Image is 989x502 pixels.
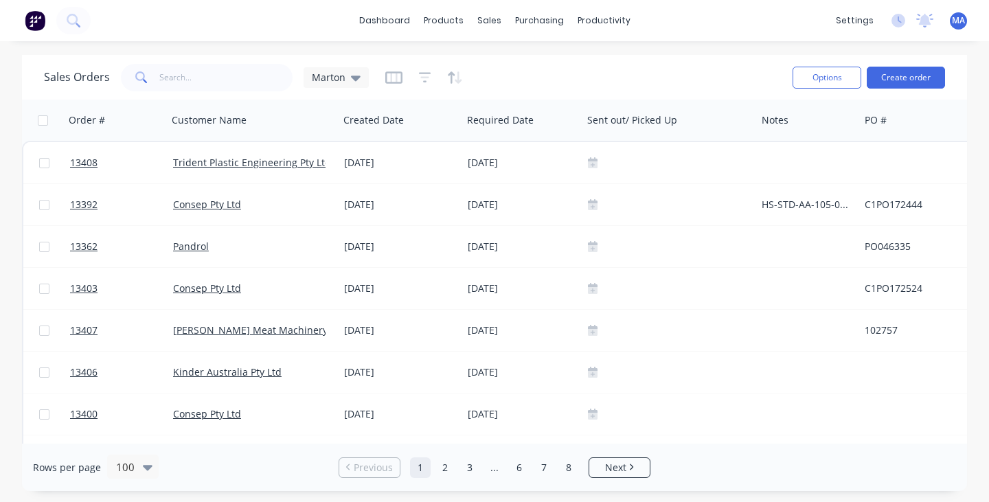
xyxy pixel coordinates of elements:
div: [DATE] [344,240,457,253]
a: Trident Plastic Engineering Pty Ltd [173,156,331,169]
span: 13392 [70,198,98,212]
div: Notes [762,113,788,127]
a: 13406 [70,352,173,393]
div: HS-STD-AA-105-001 [762,198,849,212]
a: dashboard [352,10,417,31]
div: Sent out/ Picked Up [587,113,677,127]
div: Order # [69,113,105,127]
span: MA [952,14,965,27]
a: Jump forward [484,457,505,478]
span: 13400 [70,407,98,421]
a: Next page [589,461,650,475]
a: [PERSON_NAME] Meat Machinery Pty Ltd [173,323,361,336]
input: Search... [159,64,293,91]
div: Required Date [467,113,534,127]
div: [DATE] [468,282,577,295]
span: Next [605,461,626,475]
span: 13403 [70,282,98,295]
div: [DATE] [344,156,457,170]
span: 13407 [70,323,98,337]
div: sales [470,10,508,31]
a: 13403 [70,268,173,309]
div: [DATE] [468,365,577,379]
img: Factory [25,10,45,31]
span: 13408 [70,156,98,170]
button: Create order [867,67,945,89]
div: [DATE] [468,156,577,170]
a: Page 7 [534,457,554,478]
div: productivity [571,10,637,31]
div: [DATE] [468,198,577,212]
span: 13406 [70,365,98,379]
a: 13400 [70,393,173,435]
a: 13405 [70,435,173,477]
button: Options [793,67,861,89]
a: 13362 [70,226,173,267]
span: Previous [354,461,393,475]
a: Previous page [339,461,400,475]
a: Consep Pty Ltd [173,282,241,295]
a: Page 8 [558,457,579,478]
a: Consep Pty Ltd [173,198,241,211]
a: 13408 [70,142,173,183]
span: Rows per page [33,461,101,475]
span: Marton [312,70,345,84]
h1: Sales Orders [44,71,110,84]
a: Pandrol [173,240,209,253]
div: [DATE] [344,365,457,379]
a: Kinder Australia Pty Ltd [173,365,282,378]
div: Created Date [343,113,404,127]
div: [DATE] [344,407,457,421]
a: Page 3 [459,457,480,478]
div: [DATE] [468,323,577,337]
span: 13362 [70,240,98,253]
div: [DATE] [344,282,457,295]
ul: Pagination [333,457,656,478]
a: Page 1 is your current page [410,457,431,478]
div: settings [829,10,880,31]
a: 13392 [70,184,173,225]
div: [DATE] [468,240,577,253]
div: products [417,10,470,31]
a: 13407 [70,310,173,351]
div: [DATE] [468,407,577,421]
div: [DATE] [344,323,457,337]
div: [DATE] [344,198,457,212]
a: Page 2 [435,457,455,478]
a: Consep Pty Ltd [173,407,241,420]
a: Page 6 [509,457,530,478]
div: purchasing [508,10,571,31]
div: PO # [865,113,887,127]
div: Customer Name [172,113,247,127]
